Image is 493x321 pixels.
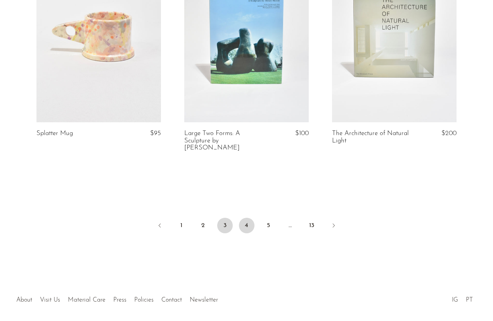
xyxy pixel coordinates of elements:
[40,297,60,303] a: Visit Us
[239,218,254,233] a: 4
[68,297,106,303] a: Material Care
[295,130,309,137] span: $100
[261,218,276,233] a: 5
[195,218,211,233] a: 2
[441,130,457,137] span: $200
[466,297,473,303] a: PT
[113,297,126,303] a: Press
[184,130,267,151] a: Large Two Forms: A Sculpture by [PERSON_NAME]
[16,297,32,303] a: About
[448,291,477,305] ul: Social Medias
[332,130,415,144] a: The Architecture of Natural Light
[134,297,154,303] a: Policies
[174,218,189,233] a: 1
[152,218,168,235] a: Previous
[150,130,161,137] span: $95
[326,218,341,235] a: Next
[161,297,182,303] a: Contact
[36,130,73,137] a: Splatter Mug
[282,218,298,233] span: …
[12,291,222,305] ul: Quick links
[217,218,233,233] span: 3
[452,297,458,303] a: IG
[304,218,320,233] a: 13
